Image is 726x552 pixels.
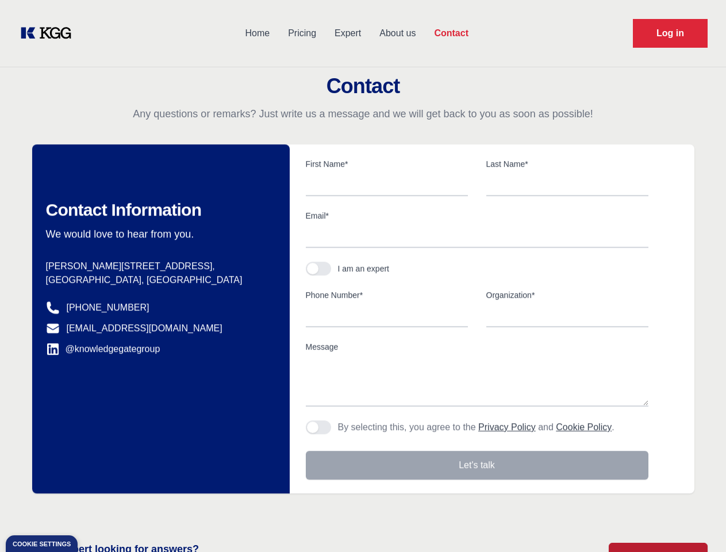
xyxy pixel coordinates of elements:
a: Request Demo [633,19,708,48]
div: Cookie settings [13,541,71,547]
a: Contact [425,18,478,48]
label: Organization* [486,289,648,301]
a: Privacy Policy [478,422,536,432]
a: [EMAIL_ADDRESS][DOMAIN_NAME] [67,321,222,335]
button: Let's talk [306,451,648,480]
a: KOL Knowledge Platform: Talk to Key External Experts (KEE) [18,24,80,43]
p: We would love to hear from you. [46,227,271,241]
label: Phone Number* [306,289,468,301]
p: [GEOGRAPHIC_DATA], [GEOGRAPHIC_DATA] [46,273,271,287]
p: [PERSON_NAME][STREET_ADDRESS], [46,259,271,273]
a: Cookie Policy [556,422,612,432]
label: Last Name* [486,158,648,170]
a: About us [370,18,425,48]
h2: Contact [14,75,712,98]
label: First Name* [306,158,468,170]
a: Pricing [279,18,325,48]
label: Email* [306,210,648,221]
a: @knowledgegategroup [46,342,160,356]
h2: Contact Information [46,200,271,220]
a: [PHONE_NUMBER] [67,301,149,315]
p: By selecting this, you agree to the and . [338,420,614,434]
a: Expert [325,18,370,48]
p: Any questions or remarks? Just write us a message and we will get back to you as soon as possible! [14,107,712,121]
a: Home [236,18,279,48]
div: I am an expert [338,263,390,274]
label: Message [306,341,648,352]
iframe: Chat Widget [669,497,726,552]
